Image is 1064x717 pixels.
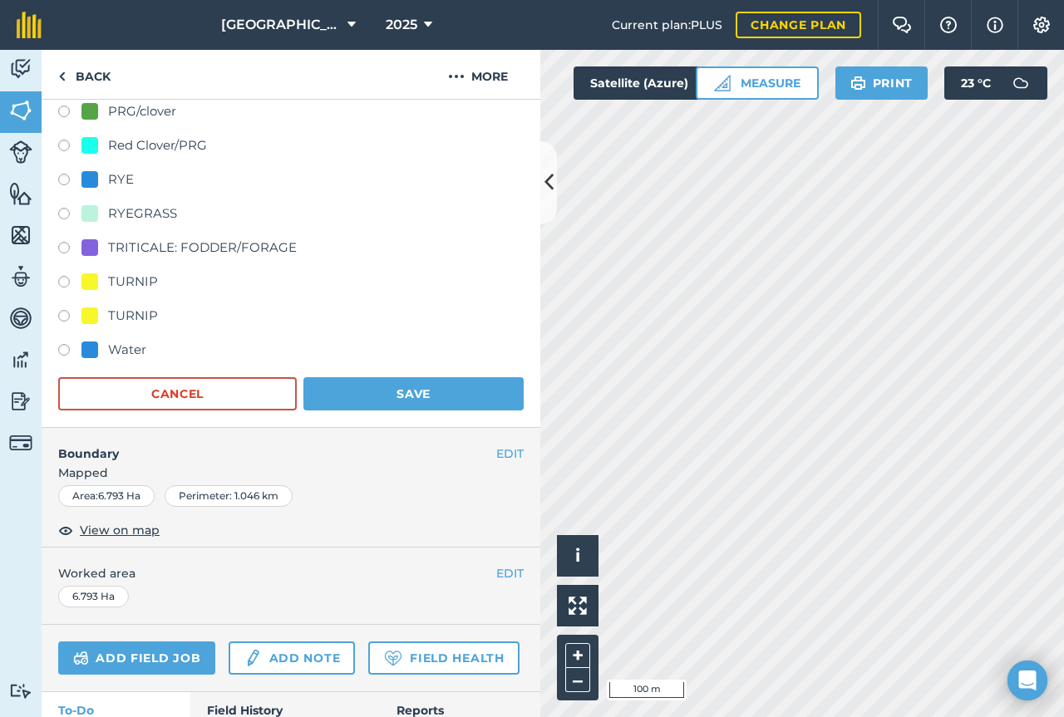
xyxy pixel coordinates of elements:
div: 6.793 Ha [58,586,129,607]
a: Add field job [58,641,215,675]
button: + [565,643,590,668]
button: Cancel [58,377,297,410]
img: svg+xml;base64,PD94bWwgdmVyc2lvbj0iMS4wIiBlbmNvZGluZz0idXRmLTgiPz4KPCEtLSBHZW5lcmF0b3I6IEFkb2JlIE... [9,683,32,699]
div: Red Clover/PRG [108,135,207,155]
button: Print [835,66,929,100]
div: Water [108,340,146,360]
img: svg+xml;base64,PD94bWwgdmVyc2lvbj0iMS4wIiBlbmNvZGluZz0idXRmLTgiPz4KPCEtLSBHZW5lcmF0b3I6IEFkb2JlIE... [9,306,32,331]
img: svg+xml;base64,PD94bWwgdmVyc2lvbj0iMS4wIiBlbmNvZGluZz0idXRmLTgiPz4KPCEtLSBHZW5lcmF0b3I6IEFkb2JlIE... [244,648,262,668]
img: svg+xml;base64,PHN2ZyB4bWxucz0iaHR0cDovL3d3dy53My5vcmcvMjAwMC9zdmciIHdpZHRoPSI1NiIgaGVpZ2h0PSI2MC... [9,98,32,123]
img: svg+xml;base64,PHN2ZyB4bWxucz0iaHR0cDovL3d3dy53My5vcmcvMjAwMC9zdmciIHdpZHRoPSIyMCIgaGVpZ2h0PSIyNC... [448,66,465,86]
div: PRG/clover [108,101,176,121]
h4: Boundary [42,428,496,463]
div: Open Intercom Messenger [1007,661,1047,700]
span: Current plan : PLUS [612,16,722,34]
img: svg+xml;base64,PD94bWwgdmVyc2lvbj0iMS4wIiBlbmNvZGluZz0idXRmLTgiPz4KPCEtLSBHZW5lcmF0b3I6IEFkb2JlIE... [9,56,32,81]
a: Back [42,50,127,99]
div: Perimeter : 1.046 km [165,485,293,507]
span: [GEOGRAPHIC_DATA] [221,15,341,35]
img: svg+xml;base64,PD94bWwgdmVyc2lvbj0iMS4wIiBlbmNvZGluZz0idXRmLTgiPz4KPCEtLSBHZW5lcmF0b3I6IEFkb2JlIE... [9,264,32,289]
img: svg+xml;base64,PHN2ZyB4bWxucz0iaHR0cDovL3d3dy53My5vcmcvMjAwMC9zdmciIHdpZHRoPSI1NiIgaGVpZ2h0PSI2MC... [9,223,32,248]
div: TURNIP [108,306,158,326]
button: i [557,535,598,577]
button: EDIT [496,444,524,463]
span: Worked area [58,564,524,582]
img: svg+xml;base64,PHN2ZyB4bWxucz0iaHR0cDovL3d3dy53My5vcmcvMjAwMC9zdmciIHdpZHRoPSI5IiBoZWlnaHQ9IjI0Ii... [58,66,66,86]
div: TURNIP [108,272,158,292]
span: 2025 [386,15,417,35]
img: Four arrows, one pointing top left, one top right, one bottom right and the last bottom left [569,597,587,615]
button: 23 °C [944,66,1047,100]
span: View on map [80,521,160,539]
img: svg+xml;base64,PD94bWwgdmVyc2lvbj0iMS4wIiBlbmNvZGluZz0idXRmLTgiPz4KPCEtLSBHZW5lcmF0b3I6IEFkb2JlIE... [1004,66,1037,100]
img: svg+xml;base64,PHN2ZyB4bWxucz0iaHR0cDovL3d3dy53My5vcmcvMjAwMC9zdmciIHdpZHRoPSI1NiIgaGVpZ2h0PSI2MC... [9,181,32,206]
img: svg+xml;base64,PHN2ZyB4bWxucz0iaHR0cDovL3d3dy53My5vcmcvMjAwMC9zdmciIHdpZHRoPSIxOSIgaGVpZ2h0PSIyNC... [850,73,866,93]
img: svg+xml;base64,PD94bWwgdmVyc2lvbj0iMS4wIiBlbmNvZGluZz0idXRmLTgiPz4KPCEtLSBHZW5lcmF0b3I6IEFkb2JlIE... [9,431,32,454]
button: More [416,50,540,99]
img: fieldmargin Logo [17,12,42,38]
button: Satellite (Azure) [574,66,733,100]
img: svg+xml;base64,PHN2ZyB4bWxucz0iaHR0cDovL3d3dy53My5vcmcvMjAwMC9zdmciIHdpZHRoPSIxOCIgaGVpZ2h0PSIyNC... [58,520,73,540]
div: RYEGRASS [108,204,177,223]
img: svg+xml;base64,PHN2ZyB4bWxucz0iaHR0cDovL3d3dy53My5vcmcvMjAwMC9zdmciIHdpZHRoPSIxNyIgaGVpZ2h0PSIxNy... [987,15,1003,35]
img: A question mark icon [938,17,958,33]
a: Add note [229,641,355,675]
img: svg+xml;base64,PD94bWwgdmVyc2lvbj0iMS4wIiBlbmNvZGluZz0idXRmLTgiPz4KPCEtLSBHZW5lcmF0b3I6IEFkb2JlIE... [73,648,89,668]
img: svg+xml;base64,PD94bWwgdmVyc2lvbj0iMS4wIiBlbmNvZGluZz0idXRmLTgiPz4KPCEtLSBHZW5lcmF0b3I6IEFkb2JlIE... [9,347,32,372]
a: Field Health [368,641,519,675]
a: Change plan [736,12,861,38]
span: i [575,545,580,566]
button: View on map [58,520,160,540]
img: svg+xml;base64,PD94bWwgdmVyc2lvbj0iMS4wIiBlbmNvZGluZz0idXRmLTgiPz4KPCEtLSBHZW5lcmF0b3I6IEFkb2JlIE... [9,140,32,164]
div: TRITICALE: FODDER/FORAGE [108,238,297,258]
div: RYE [108,169,134,189]
button: Save [303,377,524,410]
div: Area : 6.793 Ha [58,485,155,507]
img: Two speech bubbles overlapping with the left bubble in the forefront [892,17,912,33]
img: Ruler icon [714,75,731,91]
span: 23 ° C [961,66,991,100]
img: A cog icon [1032,17,1052,33]
button: Measure [696,66,819,100]
button: – [565,668,590,692]
button: EDIT [496,564,524,582]
img: svg+xml;base64,PD94bWwgdmVyc2lvbj0iMS4wIiBlbmNvZGluZz0idXRmLTgiPz4KPCEtLSBHZW5lcmF0b3I6IEFkb2JlIE... [9,389,32,414]
span: Mapped [42,464,540,482]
